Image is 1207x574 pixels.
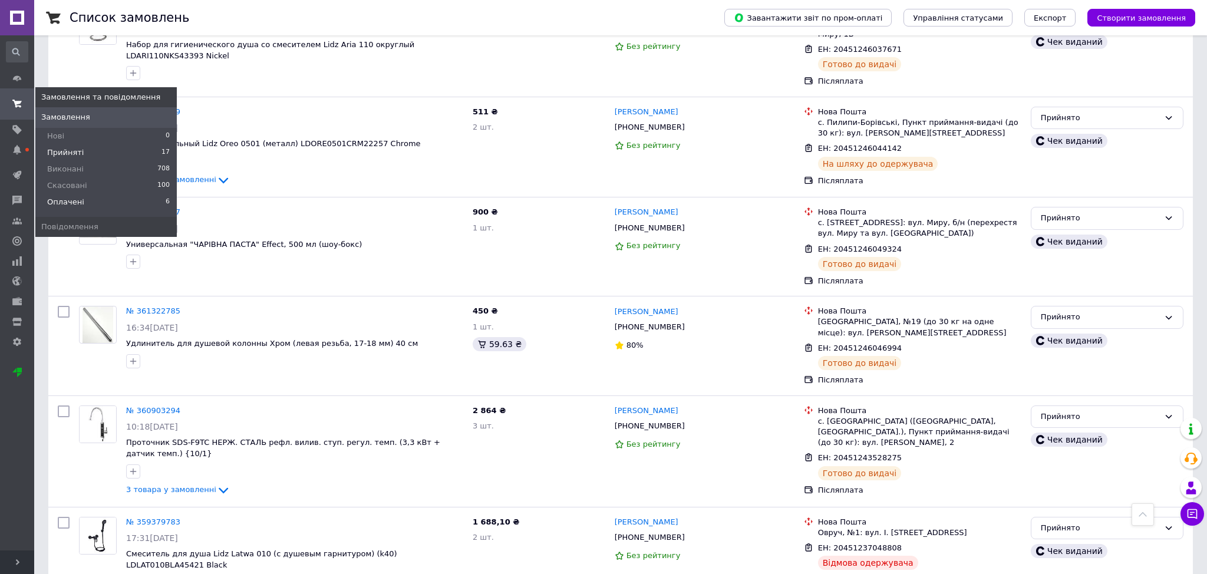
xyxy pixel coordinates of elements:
span: Набор для гигиенического душа со смесителем Lidz Aria 110 округлый LDARI110NKS43393 Nickel [126,40,414,60]
span: 17:31[DATE] [126,533,178,543]
a: [PERSON_NAME] [615,107,678,118]
span: Виконані [47,164,84,174]
div: Чек виданий [1031,544,1107,558]
div: 59.63 ₴ [473,337,526,351]
span: Повідомлення [41,222,98,232]
img: Фото товару [80,406,116,443]
span: ЕН: 20451246046994 [818,344,902,352]
div: Прийнято [1041,112,1159,124]
span: 511 ₴ [473,107,498,116]
div: Нова Пошта [818,107,1021,117]
span: [PHONE_NUMBER] [615,533,685,542]
a: [PERSON_NAME] [615,306,678,318]
span: [PHONE_NUMBER] [615,123,685,131]
div: Прийнято [1041,311,1159,324]
span: 2 864 ₴ [473,406,506,415]
span: ЕН: 20451237048808 [818,543,902,552]
span: Без рейтингу [626,440,681,448]
div: с. [GEOGRAPHIC_DATA] ([GEOGRAPHIC_DATA], [GEOGRAPHIC_DATA].), Пункт приймання-видачі (до 30 кг): ... [818,416,1021,448]
span: Проточник SDS-F9TC НЕРЖ. СТАЛЬ рефл. вилив. ступ. регул. темп. (3,3 кВт + датчик темп.) {10/1} [126,438,440,458]
div: Чек виданий [1031,35,1107,49]
span: Створити замовлення [1097,14,1186,22]
div: с. [STREET_ADDRESS]: вул. Миру, б/н (перехрестя вул. Миру та вул. [GEOGRAPHIC_DATA]) [818,217,1021,239]
span: 1 688,10 ₴ [473,517,519,526]
div: Чек виданий [1031,433,1107,447]
a: Повідомлення [35,217,177,237]
div: Нова Пошта [818,517,1021,527]
span: [PHONE_NUMBER] [615,421,685,430]
a: Замовлення [35,107,177,127]
div: Нова Пошта [818,405,1021,416]
span: 3 товара у замовленні [126,485,216,494]
span: 6 [166,197,170,207]
span: ЕН: 20451246049324 [818,245,902,253]
div: Чек виданий [1031,134,1107,148]
a: Створити замовлення [1076,13,1195,22]
span: Без рейтингу [626,42,681,51]
a: Смеситель для душа Lidz Latwa 010 (с душевым гарнитуром) (k40) LDLAT010BLA45421 Black [126,549,397,569]
span: Нові [47,131,64,141]
span: 100 [157,180,170,191]
button: Створити замовлення [1087,9,1195,27]
span: 3 шт. [473,421,494,430]
a: [PERSON_NAME] [615,517,678,528]
span: 1 шт. [473,223,494,232]
div: Чек виданий [1031,334,1107,348]
div: Готово до видачі [818,57,902,71]
span: 450 ₴ [473,306,498,315]
div: Післяплата [818,76,1021,87]
span: 0 [166,131,170,141]
span: Без рейтингу [626,141,681,150]
a: 2 товара у замовленні [126,175,230,184]
span: ЕН: 20451246044142 [818,144,902,153]
div: с. Пилипи-Борівські, Пункт приймання-видачі (до 30 кг): вул. [PERSON_NAME][STREET_ADDRESS] [818,117,1021,138]
span: Замовлення [41,112,90,123]
span: Скасовані [47,180,87,191]
span: Замовлення та повідомлення [41,92,160,103]
a: Ёршик напольный Lidz Oreo 0501 (металл) LDORE0501CRM22257 Chrome [126,139,421,148]
button: Управління статусами [903,9,1013,27]
span: Експорт [1034,14,1067,22]
span: 16:34[DATE] [126,323,178,332]
span: Без рейтингу [626,241,681,250]
span: Прийняті [47,147,84,158]
div: [GEOGRAPHIC_DATA], №19 (до 30 кг на одне місце): вул. [PERSON_NAME][STREET_ADDRESS] [818,316,1021,338]
a: № 361322785 [126,306,180,315]
span: Оплачені [47,197,84,207]
button: Експорт [1024,9,1076,27]
span: ЕН: 20451246037671 [818,45,902,54]
span: [PHONE_NUMBER] [615,223,685,232]
div: Готово до видачі [818,257,902,271]
span: 900 ₴ [473,207,498,216]
div: Післяплата [818,485,1021,496]
h1: Список замовлень [70,11,189,25]
span: [PHONE_NUMBER] [615,322,685,331]
button: Завантажити звіт по пром-оплаті [724,9,892,27]
span: ЕН: 20451243528275 [818,453,902,462]
img: Фото товару [80,517,116,554]
div: Післяплата [818,375,1021,385]
span: 2 шт. [473,533,494,542]
a: № 359379783 [126,517,180,526]
a: [PERSON_NAME] [615,207,678,218]
span: 2 шт. [473,123,494,131]
div: Прийнято [1041,212,1159,225]
span: Завантажити звіт по пром-оплаті [734,12,882,23]
span: 708 [157,164,170,174]
div: Чек виданий [1031,235,1107,249]
div: Прийнято [1041,411,1159,423]
span: 1 шт. [473,322,494,331]
div: На шляху до одержувача [818,157,938,171]
a: Универсальная "ЧАРІВНА ПАСТА" Effect, 500 мл (шоу-бокс) [126,240,362,249]
div: Відмова одержувача [818,556,918,570]
span: 10:18[DATE] [126,422,178,431]
a: [PERSON_NAME] [615,405,678,417]
div: Нова Пошта [818,306,1021,316]
span: Управління статусами [913,14,1003,22]
div: Прийнято [1041,522,1159,535]
a: Фото товару [79,306,117,344]
a: Фото товару [79,517,117,555]
a: Удлинитель для душевой колонны Хром (левая резьба, 17-18 мм) 40 см [126,339,418,348]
